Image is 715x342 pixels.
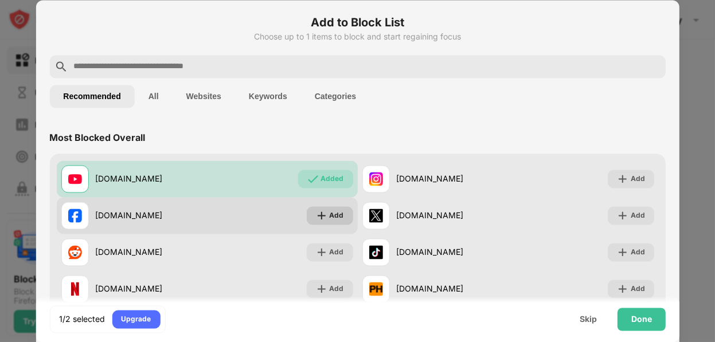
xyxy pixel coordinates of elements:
[95,283,207,295] div: [DOMAIN_NAME]
[369,245,382,259] img: favicons
[396,283,508,295] div: [DOMAIN_NAME]
[235,85,301,108] button: Keywords
[121,313,151,325] div: Upgrade
[49,85,134,108] button: Recommended
[631,210,645,221] div: Add
[369,209,382,222] img: favicons
[68,209,81,222] img: favicons
[135,85,173,108] button: All
[54,60,68,73] img: search.svg
[396,210,508,222] div: [DOMAIN_NAME]
[68,282,81,296] img: favicons
[95,210,207,222] div: [DOMAIN_NAME]
[329,210,343,221] div: Add
[68,172,81,186] img: favicons
[631,283,645,294] div: Add
[329,246,343,258] div: Add
[396,246,508,258] div: [DOMAIN_NAME]
[396,173,508,185] div: [DOMAIN_NAME]
[68,245,81,259] img: favicons
[49,132,145,143] div: Most Blocked Overall
[95,173,207,185] div: [DOMAIN_NAME]
[631,315,652,324] div: Done
[301,85,370,108] button: Categories
[369,282,382,296] img: favicons
[95,246,207,258] div: [DOMAIN_NAME]
[49,14,665,31] h6: Add to Block List
[631,246,645,258] div: Add
[173,85,235,108] button: Websites
[329,283,343,294] div: Add
[580,315,597,324] div: Skip
[369,172,382,186] img: favicons
[321,173,343,184] div: Added
[49,32,665,41] div: Choose up to 1 items to block and start regaining focus
[631,173,645,184] div: Add
[59,313,105,325] div: 1/2 selected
